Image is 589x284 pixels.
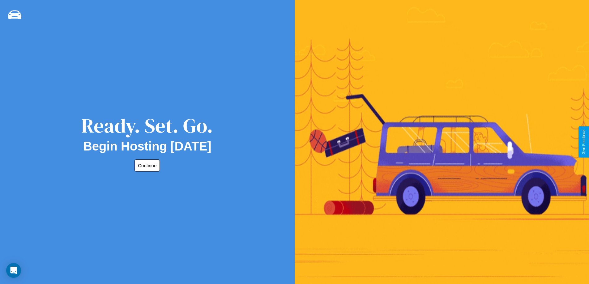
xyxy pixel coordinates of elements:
div: Open Intercom Messenger [6,263,21,278]
div: Give Feedback [582,129,586,155]
button: Continue [134,159,160,172]
h2: Begin Hosting [DATE] [83,139,211,153]
div: Ready. Set. Go. [81,112,213,139]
